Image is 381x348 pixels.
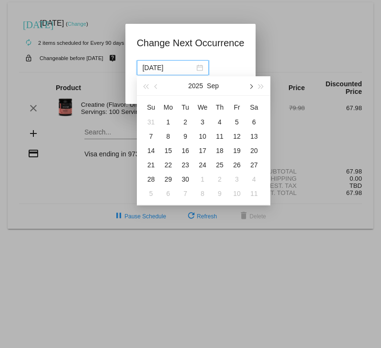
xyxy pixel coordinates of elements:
td: 10/4/2025 [246,172,263,186]
td: 9/11/2025 [211,129,228,143]
div: 5 [231,116,243,128]
td: 10/9/2025 [211,186,228,201]
div: 24 [197,159,208,171]
td: 9/23/2025 [177,158,194,172]
div: 12 [231,131,243,142]
td: 9/3/2025 [194,115,211,129]
div: 10 [231,188,243,199]
td: 9/21/2025 [143,158,160,172]
td: 10/6/2025 [160,186,177,201]
div: 6 [248,116,260,128]
div: 11 [214,131,226,142]
div: 7 [180,188,191,199]
th: Tue [177,100,194,115]
div: 27 [248,159,260,171]
td: 9/4/2025 [211,115,228,129]
div: 11 [248,188,260,199]
td: 9/22/2025 [160,158,177,172]
div: 18 [214,145,226,156]
div: 22 [163,159,174,171]
td: 10/10/2025 [228,186,246,201]
div: 20 [248,145,260,156]
button: Next month (PageDown) [245,76,256,95]
td: 9/26/2025 [228,158,246,172]
td: 9/29/2025 [160,172,177,186]
td: 9/9/2025 [177,129,194,143]
th: Thu [211,100,228,115]
td: 10/2/2025 [211,172,228,186]
td: 9/19/2025 [228,143,246,158]
td: 10/7/2025 [177,186,194,201]
div: 2 [180,116,191,128]
button: 2025 [188,76,203,95]
div: 25 [214,159,226,171]
td: 10/5/2025 [143,186,160,201]
button: Last year (Control + left) [141,76,151,95]
div: 3 [197,116,208,128]
td: 9/12/2025 [228,129,246,143]
td: 10/11/2025 [246,186,263,201]
td: 9/20/2025 [246,143,263,158]
div: 30 [180,174,191,185]
div: 9 [180,131,191,142]
td: 9/10/2025 [194,129,211,143]
td: 9/27/2025 [246,158,263,172]
div: 10 [197,131,208,142]
div: 23 [180,159,191,171]
th: Sat [246,100,263,115]
td: 9/28/2025 [143,172,160,186]
div: 5 [145,188,157,199]
div: 1 [197,174,208,185]
div: 17 [197,145,208,156]
td: 9/30/2025 [177,172,194,186]
button: Next year (Control + right) [256,76,266,95]
div: 28 [145,174,157,185]
td: 9/6/2025 [246,115,263,129]
td: 9/14/2025 [143,143,160,158]
div: 26 [231,159,243,171]
div: 4 [248,174,260,185]
div: 15 [163,145,174,156]
th: Sun [143,100,160,115]
td: 9/24/2025 [194,158,211,172]
h1: Change Next Occurrence [137,35,245,51]
div: 8 [163,131,174,142]
div: 3 [231,174,243,185]
div: 21 [145,159,157,171]
div: 13 [248,131,260,142]
div: 29 [163,174,174,185]
td: 9/25/2025 [211,158,228,172]
td: 9/13/2025 [246,129,263,143]
div: 8 [197,188,208,199]
input: Select date [143,62,195,73]
div: 7 [145,131,157,142]
td: 9/1/2025 [160,115,177,129]
div: 9 [214,188,226,199]
td: 8/31/2025 [143,115,160,129]
div: 16 [180,145,191,156]
td: 9/18/2025 [211,143,228,158]
td: 9/7/2025 [143,129,160,143]
button: Previous month (PageUp) [151,76,162,95]
div: 31 [145,116,157,128]
th: Wed [194,100,211,115]
td: 9/17/2025 [194,143,211,158]
div: 4 [214,116,226,128]
td: 9/15/2025 [160,143,177,158]
td: 10/3/2025 [228,172,246,186]
button: Sep [207,76,219,95]
th: Mon [160,100,177,115]
th: Fri [228,100,246,115]
div: 1 [163,116,174,128]
div: 2 [214,174,226,185]
td: 9/16/2025 [177,143,194,158]
td: 9/2/2025 [177,115,194,129]
div: 14 [145,145,157,156]
td: 10/1/2025 [194,172,211,186]
div: 6 [163,188,174,199]
td: 9/8/2025 [160,129,177,143]
td: 9/5/2025 [228,115,246,129]
div: 19 [231,145,243,156]
td: 10/8/2025 [194,186,211,201]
